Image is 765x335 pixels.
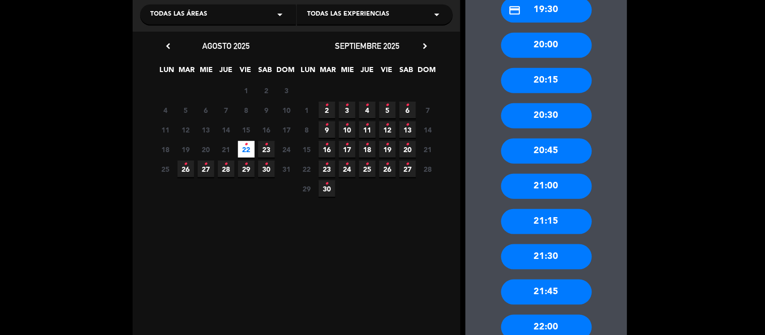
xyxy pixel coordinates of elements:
span: 7 [420,102,436,118]
i: • [265,156,268,172]
i: • [345,97,349,113]
span: 20 [399,141,416,158]
i: • [366,97,369,113]
span: Todas las experiencias [307,10,389,20]
span: agosto 2025 [202,41,250,51]
span: 6 [198,102,214,118]
span: VIE [238,64,254,81]
span: 2 [258,82,275,99]
i: credit_card [509,4,521,17]
span: 1 [238,82,255,99]
div: 20:15 [501,68,592,93]
i: • [406,137,409,153]
div: 20:00 [501,33,592,58]
span: 14 [420,121,436,138]
i: • [325,176,329,192]
span: 5 [178,102,194,118]
i: • [184,156,188,172]
span: 8 [299,121,315,138]
span: 3 [278,82,295,99]
i: chevron_right [420,41,430,51]
span: 20 [198,141,214,158]
span: 13 [198,121,214,138]
i: • [366,137,369,153]
i: • [265,137,268,153]
span: 21 [218,141,234,158]
span: 19 [379,141,396,158]
span: 25 [157,161,174,177]
span: 28 [218,161,234,177]
span: 12 [178,121,194,138]
span: 26 [379,161,396,177]
div: 20:45 [501,139,592,164]
span: 15 [299,141,315,158]
span: 4 [359,102,376,118]
i: chevron_left [163,41,173,51]
span: 12 [379,121,396,138]
span: 17 [339,141,356,158]
span: 17 [278,121,295,138]
div: 20:30 [501,103,592,128]
span: 6 [399,102,416,118]
span: 31 [278,161,295,177]
span: 7 [218,102,234,118]
i: • [386,156,389,172]
i: arrow_drop_down [274,9,286,21]
i: • [224,156,228,172]
span: 24 [278,141,295,158]
span: 29 [299,180,315,197]
span: 28 [420,161,436,177]
span: JUE [218,64,234,81]
i: • [325,156,329,172]
span: 2 [319,102,335,118]
i: • [386,137,389,153]
span: 3 [339,102,356,118]
i: • [406,97,409,113]
span: 18 [157,141,174,158]
span: 27 [399,161,416,177]
span: 23 [258,141,275,158]
i: • [366,156,369,172]
span: septiembre 2025 [335,41,399,51]
span: 26 [178,161,194,177]
i: • [386,117,389,133]
span: 27 [198,161,214,177]
span: SAB [257,64,274,81]
span: 15 [238,121,255,138]
i: • [386,97,389,113]
i: • [345,156,349,172]
span: 23 [319,161,335,177]
span: DOM [418,64,435,81]
i: • [325,97,329,113]
i: arrow_drop_down [431,9,443,21]
span: 30 [258,161,275,177]
i: • [325,117,329,133]
span: 11 [157,121,174,138]
span: 24 [339,161,356,177]
span: 11 [359,121,376,138]
span: LUN [159,64,175,81]
div: 21:00 [501,174,592,199]
i: • [204,156,208,172]
span: MAR [179,64,195,81]
span: 22 [238,141,255,158]
span: VIE [379,64,395,81]
i: • [345,117,349,133]
span: 30 [319,180,335,197]
span: 9 [258,102,275,118]
span: 8 [238,102,255,118]
i: • [366,117,369,133]
span: 9 [319,121,335,138]
span: 10 [339,121,356,138]
span: 13 [399,121,416,138]
span: 21 [420,141,436,158]
i: • [325,137,329,153]
div: 21:30 [501,244,592,270]
span: SAB [398,64,415,81]
i: • [345,137,349,153]
span: MIE [198,64,215,81]
span: 18 [359,141,376,158]
i: • [245,137,248,153]
div: 21:45 [501,280,592,305]
span: DOM [277,64,293,81]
